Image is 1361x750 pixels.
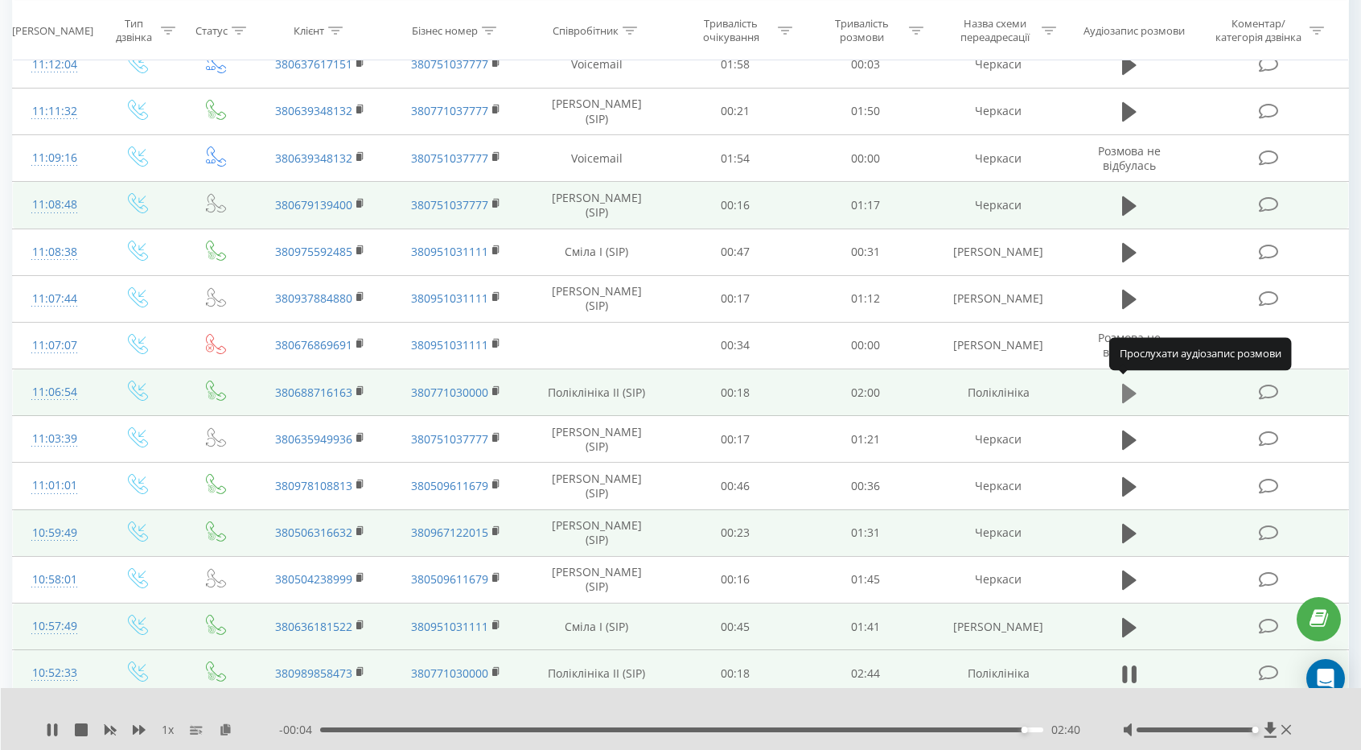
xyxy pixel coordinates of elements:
[411,666,488,681] a: 380771030000
[800,509,931,556] td: 01:31
[1098,143,1161,173] span: Розмова не відбулась
[688,17,774,44] div: Тривалість очікування
[1083,23,1185,37] div: Аудіозапис розмови
[29,377,80,408] div: 11:06:54
[524,182,670,229] td: [PERSON_NAME] (SIP)
[294,23,324,37] div: Клієнт
[800,182,931,229] td: 01:17
[800,556,931,603] td: 01:45
[29,96,80,127] div: 11:11:32
[1051,722,1080,738] span: 02:40
[29,237,80,268] div: 11:08:38
[524,275,670,322] td: [PERSON_NAME] (SIP)
[952,17,1038,44] div: Назва схеми переадресації
[670,509,800,556] td: 00:23
[931,135,1067,182] td: Черкаси
[411,244,488,259] a: 380951031111
[931,322,1067,369] td: [PERSON_NAME]
[29,283,80,315] div: 11:07:44
[29,330,80,361] div: 11:07:07
[670,369,800,416] td: 00:18
[12,23,93,37] div: [PERSON_NAME]
[275,244,352,259] a: 380975592485
[931,509,1067,556] td: Черкаси
[524,135,670,182] td: Voicemail
[29,142,80,174] div: 11:09:16
[275,385,352,400] a: 380688716163
[800,650,931,697] td: 02:44
[800,88,931,134] td: 01:50
[931,88,1067,134] td: Черкаси
[524,604,670,650] td: Сміла І (SIP)
[275,571,352,587] a: 380504238999
[29,423,80,455] div: 11:03:39
[411,337,488,352] a: 380951031111
[29,517,80,549] div: 10:59:49
[411,291,488,306] a: 380951031111
[1252,727,1259,733] div: Accessibility label
[275,150,352,166] a: 380639348132
[29,564,80,595] div: 10:58:01
[931,416,1067,463] td: Черкаси
[1109,338,1292,370] div: Прослухати аудіозапис розмови
[279,722,320,738] span: - 00:04
[670,88,800,134] td: 00:21
[411,478,488,493] a: 380509611679
[1098,330,1161,360] span: Розмова не відбулась
[670,322,800,369] td: 00:34
[800,463,931,509] td: 00:36
[931,182,1067,229] td: Черкаси
[1022,727,1028,733] div: Accessibility label
[931,604,1067,650] td: [PERSON_NAME]
[931,369,1067,416] td: Поліклініка
[931,556,1067,603] td: Черкаси
[524,369,670,416] td: Поліклініка ІІ (SIP)
[1306,659,1345,698] div: Open Intercom Messenger
[670,182,800,229] td: 00:16
[1211,17,1305,44] div: Коментар/категорія дзвінка
[411,431,488,447] a: 380751037777
[110,17,157,44] div: Тип дзвінка
[670,416,800,463] td: 00:17
[931,275,1067,322] td: [PERSON_NAME]
[524,88,670,134] td: [PERSON_NAME] (SIP)
[800,416,931,463] td: 01:21
[275,478,352,493] a: 380978108813
[524,509,670,556] td: [PERSON_NAME] (SIP)
[275,291,352,306] a: 380937884880
[670,135,800,182] td: 01:54
[29,49,80,80] div: 11:12:04
[931,650,1067,697] td: Поліклініка
[29,189,80,220] div: 11:08:48
[670,604,800,650] td: 00:45
[524,229,670,275] td: Сміла І (SIP)
[411,619,488,634] a: 380951031111
[931,41,1067,88] td: Черкаси
[800,322,931,369] td: 00:00
[524,650,670,697] td: Поліклініка ІІ (SIP)
[29,470,80,501] div: 11:01:01
[411,103,488,118] a: 380771037777
[162,722,174,738] span: 1 x
[819,17,905,44] div: Тривалість розмови
[670,556,800,603] td: 00:16
[411,571,488,587] a: 380509611679
[670,650,800,697] td: 00:18
[412,23,478,37] div: Бізнес номер
[524,463,670,509] td: [PERSON_NAME] (SIP)
[275,337,352,352] a: 380676869691
[29,611,80,642] div: 10:57:49
[800,229,931,275] td: 00:31
[275,431,352,447] a: 380635949936
[931,229,1067,275] td: [PERSON_NAME]
[29,657,80,689] div: 10:52:33
[411,385,488,400] a: 380771030000
[670,229,800,275] td: 00:47
[524,416,670,463] td: [PERSON_NAME] (SIP)
[275,56,352,72] a: 380637617151
[275,197,352,212] a: 380679139400
[670,275,800,322] td: 00:17
[275,103,352,118] a: 380639348132
[800,41,931,88] td: 00:03
[524,41,670,88] td: Voicemail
